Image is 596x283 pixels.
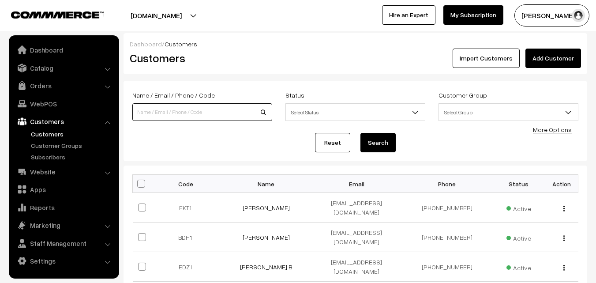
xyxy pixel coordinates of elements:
img: Menu [563,206,565,211]
a: Hire an Expert [382,5,435,25]
h2: Customers [130,51,349,65]
a: Customers [11,113,116,129]
td: [EMAIL_ADDRESS][DOMAIN_NAME] [311,223,402,252]
button: [PERSON_NAME]… [514,4,589,26]
a: WebPOS [11,96,116,112]
button: Search [360,133,396,152]
img: Menu [563,235,565,241]
span: Select Group [439,103,578,121]
a: Website [11,164,116,180]
a: Orders [11,78,116,94]
a: Customers [29,129,116,139]
a: Reset [315,133,350,152]
a: My Subscription [443,5,503,25]
th: Action [545,175,578,193]
span: Customers [165,40,197,48]
div: Keywords by Traffic [97,52,149,58]
div: v 4.0.25 [25,14,43,21]
div: Domain Overview [34,52,79,58]
img: user [572,9,585,22]
label: Name / Email / Phone / Code [132,91,215,100]
th: Email [311,175,402,193]
a: Marketing [11,217,116,233]
a: Reports [11,200,116,215]
img: tab_keywords_by_traffic_grey.svg [88,51,95,58]
a: Staff Management [11,235,116,251]
a: Add Customer [525,49,581,68]
a: More Options [533,126,572,133]
span: Active [506,231,531,243]
a: Customer Groups [29,141,116,150]
a: Settings [11,253,116,269]
div: Domain: [DOMAIN_NAME] [23,23,97,30]
a: Subscribers [29,152,116,162]
td: [EMAIL_ADDRESS][DOMAIN_NAME] [311,252,402,282]
span: Active [506,202,531,213]
a: Dashboard [130,40,162,48]
a: [PERSON_NAME] B [240,263,292,271]
img: logo_orange.svg [14,14,21,21]
a: Dashboard [11,42,116,58]
td: [EMAIL_ADDRESS][DOMAIN_NAME] [311,193,402,223]
th: Code [155,175,221,193]
a: Catalog [11,60,116,76]
span: Select Group [439,105,578,120]
a: [PERSON_NAME] [243,234,290,241]
td: [PHONE_NUMBER] [402,193,492,223]
label: Status [285,91,304,100]
div: / [130,39,581,49]
td: FKT1 [155,193,221,223]
a: Import Customers [453,49,520,68]
th: Phone [402,175,492,193]
label: Customer Group [439,91,487,100]
span: Select Status [285,103,425,121]
a: COMMMERCE [11,9,88,19]
td: [PHONE_NUMBER] [402,252,492,282]
img: tab_domain_overview_orange.svg [24,51,31,58]
td: BDH1 [155,223,221,252]
th: Status [492,175,545,193]
a: [PERSON_NAME] [243,204,290,211]
th: Name [221,175,311,193]
input: Name / Email / Phone / Code [132,103,272,121]
td: EDZ1 [155,252,221,282]
img: website_grey.svg [14,23,21,30]
img: Menu [563,265,565,271]
span: Active [506,261,531,272]
a: Apps [11,181,116,197]
span: Select Status [286,105,425,120]
td: [PHONE_NUMBER] [402,223,492,252]
button: [DOMAIN_NAME] [100,4,213,26]
img: COMMMERCE [11,11,104,18]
